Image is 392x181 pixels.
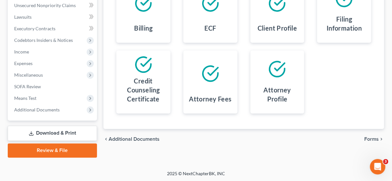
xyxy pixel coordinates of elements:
a: SOFA Review [9,81,97,92]
a: Lawsuits [9,11,97,23]
i: chevron_right [379,137,384,142]
a: Review & File [8,144,97,158]
span: Expenses [14,61,33,66]
span: Lawsuits [14,14,32,20]
a: chevron_left Additional Documents [103,137,160,142]
h4: Credit Counseling Certificate [122,76,165,103]
span: 3 [383,159,388,164]
span: Income [14,49,29,54]
a: Executory Contracts [9,23,97,34]
h4: Attorney Fees [189,94,232,103]
h4: Filing Information [322,14,366,33]
span: Additional Documents [109,137,160,142]
span: Executory Contracts [14,26,55,31]
h4: Billing [134,24,152,33]
iframe: Intercom live chat [370,159,386,175]
span: Means Test [14,95,36,101]
a: Download & Print [8,126,97,141]
span: Codebtors Insiders & Notices [14,37,73,43]
button: Forms chevron_right [365,137,384,142]
span: Additional Documents [14,107,60,112]
h4: ECF [205,24,216,33]
span: Unsecured Nonpriority Claims [14,3,76,8]
span: Miscellaneous [14,72,43,78]
span: SOFA Review [14,84,41,89]
h4: Attorney Profile [256,85,299,103]
span: Forms [365,137,379,142]
i: chevron_left [103,137,109,142]
h4: Client Profile [258,24,297,33]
